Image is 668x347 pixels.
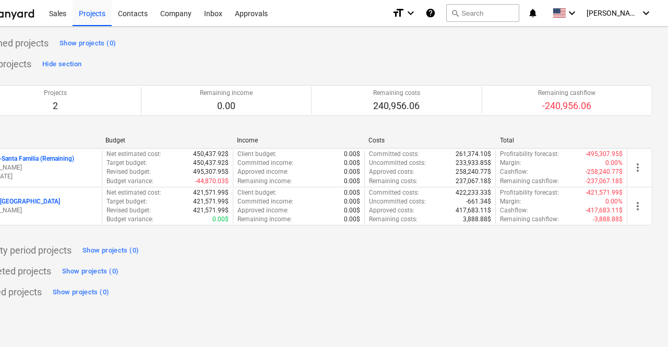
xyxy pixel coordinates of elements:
i: Knowledge base [425,7,436,19]
p: -240,956.06 [538,100,595,112]
p: 0.00% [605,159,623,167]
p: 422,233.33$ [456,188,491,197]
p: 3,888.88$ [463,215,491,224]
p: Remaining costs [373,89,420,98]
i: format_size [392,7,404,19]
p: -258,240.77$ [586,167,623,176]
p: 495,307.95$ [193,167,229,176]
div: Total [500,137,623,144]
div: Show projects (0) [53,286,109,298]
iframe: Chat Widget [616,297,668,347]
p: 450,437.92$ [193,159,229,167]
div: Budget [105,137,229,144]
p: 0.00$ [212,215,229,224]
div: Widget de chat [616,297,668,347]
p: Net estimated cost : [106,188,161,197]
p: 0.00$ [344,177,360,186]
p: -661.34$ [466,197,491,206]
button: Hide section [40,56,84,73]
p: Projects [44,89,67,98]
p: Net estimated cost : [106,150,161,159]
p: -44,870.03$ [195,177,229,186]
div: Show projects (0) [82,245,139,257]
p: Cashflow : [500,206,528,215]
div: Show projects (0) [62,266,118,278]
p: Target budget : [106,159,147,167]
p: 2 [44,100,67,112]
p: Margin : [500,159,521,167]
p: Remaining cashflow : [500,215,559,224]
div: Show projects (0) [59,38,116,50]
p: Budget variance : [106,215,153,224]
p: -417,683.11$ [586,206,623,215]
button: Show projects (0) [50,284,112,301]
p: Revised budget : [106,167,151,176]
p: 233,933.85$ [456,159,491,167]
p: Approved income : [237,206,289,215]
p: 450,437.92$ [193,150,229,159]
p: Remaining income : [237,215,292,224]
p: 261,374.10$ [456,150,491,159]
p: Approved costs : [369,206,414,215]
p: 421,571.99$ [193,206,229,215]
p: Margin : [500,197,521,206]
p: 0.00$ [344,188,360,197]
button: Show projects (0) [59,263,121,280]
p: -237,067.18$ [586,177,623,186]
button: Show projects (0) [80,242,141,259]
p: -3,888.88$ [593,215,623,224]
p: 0.00% [605,197,623,206]
i: notifications [528,7,538,19]
p: Remaining income : [237,177,292,186]
p: Profitability forecast : [500,150,559,159]
p: 0.00$ [344,167,360,176]
div: Hide section [42,58,81,70]
p: 417,683.11$ [456,206,491,215]
p: Revised budget : [106,206,151,215]
p: 258,240.77$ [456,167,491,176]
p: Remaining cashflow : [500,177,559,186]
p: Remaining costs : [369,215,417,224]
p: Committed income : [237,159,293,167]
p: Remaining costs : [369,177,417,186]
div: Costs [368,137,492,144]
span: search [451,9,459,17]
button: Show projects (0) [57,35,118,52]
p: -495,307.95$ [586,150,623,159]
p: Profitability forecast : [500,188,559,197]
p: Approved costs : [369,167,414,176]
p: Committed income : [237,197,293,206]
p: 0.00$ [344,159,360,167]
p: Remaining cashflow [538,89,595,98]
p: 237,067.18$ [456,177,491,186]
i: keyboard_arrow_down [566,7,578,19]
div: Income [237,137,360,144]
button: Search [446,4,519,22]
p: Cashflow : [500,167,528,176]
i: keyboard_arrow_down [640,7,652,19]
i: keyboard_arrow_down [404,7,417,19]
p: Committed costs : [369,188,419,197]
p: 0.00$ [344,197,360,206]
p: 421,571.99$ [193,197,229,206]
p: 0.00$ [344,150,360,159]
p: 0.00$ [344,215,360,224]
p: Uncommitted costs : [369,197,426,206]
p: 240,956.06 [373,100,420,112]
p: Budget variance : [106,177,153,186]
p: Committed costs : [369,150,419,159]
p: Target budget : [106,197,147,206]
span: [PERSON_NAME] [587,9,639,17]
p: Uncommitted costs : [369,159,426,167]
p: Client budget : [237,150,277,159]
span: more_vert [631,200,644,212]
p: 421,571.99$ [193,188,229,197]
p: 0.00$ [344,206,360,215]
p: Client budget : [237,188,277,197]
p: Approved income : [237,167,289,176]
p: 0.00 [200,100,253,112]
span: more_vert [631,161,644,174]
p: -421,571.99$ [586,188,623,197]
p: Remaining income [200,89,253,98]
